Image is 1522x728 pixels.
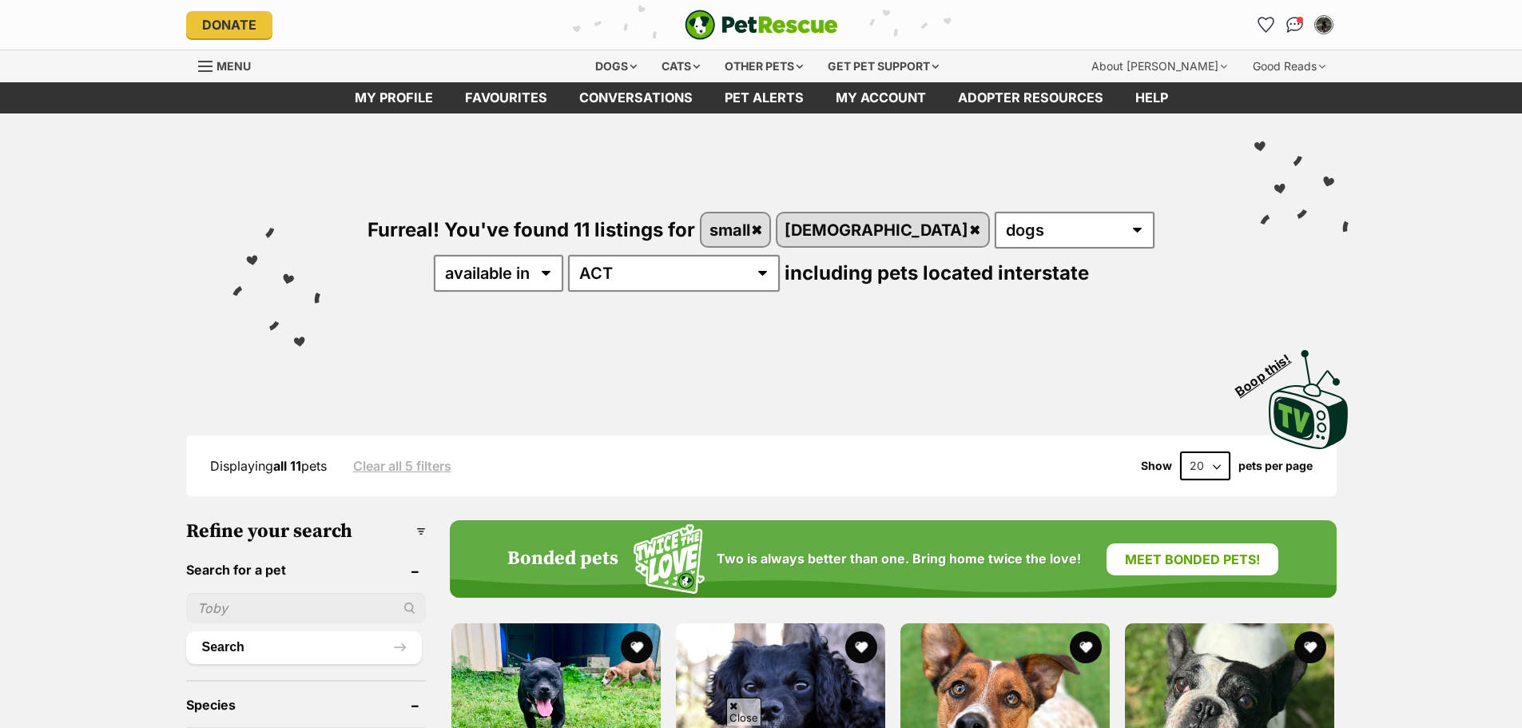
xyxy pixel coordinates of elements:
a: conversations [563,82,709,113]
a: PetRescue [685,10,838,40]
a: Meet bonded pets! [1107,543,1278,575]
button: favourite [621,631,653,663]
a: Boop this! [1269,336,1349,452]
div: Dogs [584,50,648,82]
a: Help [1119,82,1184,113]
button: Search [186,631,422,663]
img: logo-e224e6f780fb5917bec1dbf3a21bbac754714ae5b6737aabdf751b685950b380.svg [685,10,838,40]
a: small [701,213,769,246]
button: My account [1311,12,1337,38]
span: Displaying pets [210,458,327,474]
button: favourite [845,631,877,663]
label: pets per page [1238,459,1313,472]
a: My profile [339,82,449,113]
a: Clear all 5 filters [353,459,451,473]
h4: Bonded pets [507,548,618,571]
a: Conversations [1282,12,1308,38]
a: My account [820,82,942,113]
div: About [PERSON_NAME] [1080,50,1238,82]
input: Toby [186,593,426,623]
a: [DEMOGRAPHIC_DATA] [777,213,988,246]
strong: all 11 [273,458,301,474]
button: favourite [1295,631,1327,663]
h3: Refine your search [186,520,426,543]
a: Favourites [449,82,563,113]
div: Get pet support [817,50,950,82]
button: favourite [1070,631,1102,663]
header: Search for a pet [186,563,426,577]
img: chat-41dd97257d64d25036548639549fe6c8038ab92f7586957e7f3b1b290dea8141.svg [1286,17,1303,33]
span: Two is always better than one. Bring home twice the love! [717,551,1081,567]
span: Boop this! [1232,341,1305,399]
span: Furreal! You've found 11 listings for [368,218,695,241]
span: Close [726,698,761,726]
div: Good Reads [1242,50,1337,82]
ul: Account quick links [1254,12,1337,38]
div: Cats [650,50,711,82]
img: Squiggle [634,524,705,594]
img: PetRescue TV logo [1269,350,1349,449]
a: Pet alerts [709,82,820,113]
span: including pets located interstate [785,261,1089,284]
header: Species [186,698,426,712]
span: Menu [217,59,251,73]
div: Other pets [713,50,814,82]
span: Show [1141,459,1172,472]
a: Adopter resources [942,82,1119,113]
a: Favourites [1254,12,1279,38]
a: Menu [198,50,262,79]
a: Donate [186,11,272,38]
img: Peri profile pic [1316,17,1332,33]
